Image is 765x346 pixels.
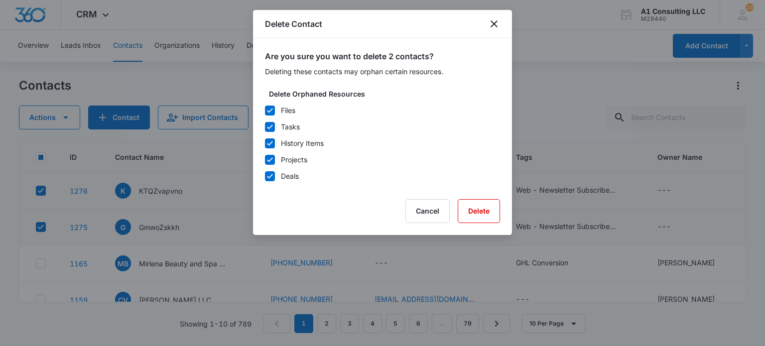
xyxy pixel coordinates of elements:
h1: Delete Contact [265,18,322,30]
div: History Items [281,138,324,148]
div: Projects [281,154,307,165]
div: Files [281,105,295,115]
div: Tasks [281,121,300,132]
p: Deleting these contacts may orphan certain resources. [265,66,500,77]
div: Deals [281,171,299,181]
h2: Are you sure you want to delete 2 contacts? [265,50,500,62]
label: Delete Orphaned Resources [269,89,504,99]
button: Cancel [405,199,450,223]
button: Delete [458,199,500,223]
button: close [488,18,500,30]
